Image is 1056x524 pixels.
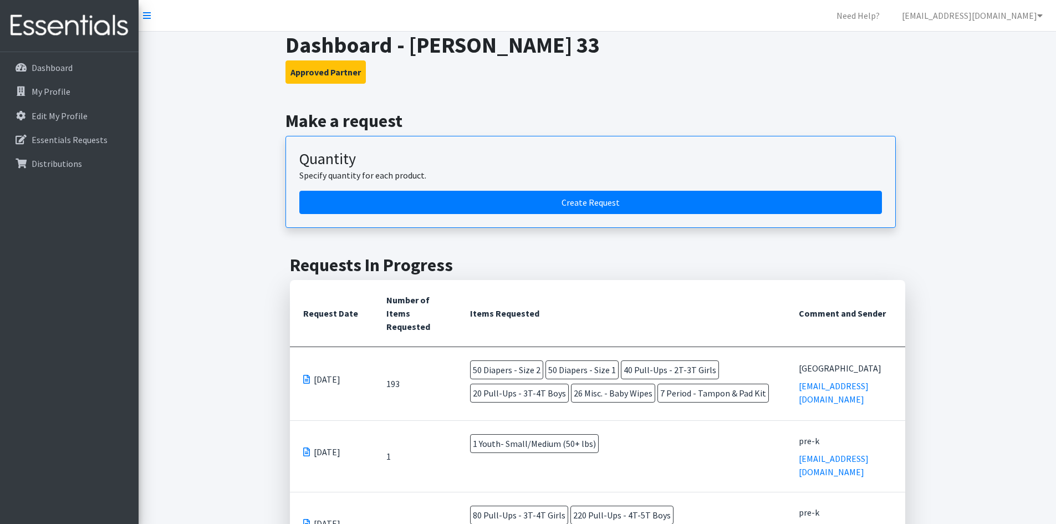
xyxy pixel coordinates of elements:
[290,280,373,347] th: Request Date
[4,105,134,127] a: Edit My Profile
[799,453,869,477] a: [EMAIL_ADDRESS][DOMAIN_NAME]
[285,60,366,84] button: Approved Partner
[4,57,134,79] a: Dashboard
[571,384,655,403] span: 26 Misc. - Baby Wipes
[4,152,134,175] a: Distributions
[657,384,769,403] span: 7 Period - Tampon & Pad Kit
[799,434,891,447] div: pre-k
[470,360,543,379] span: 50 Diapers - Size 2
[373,421,457,492] td: 1
[285,110,909,131] h2: Make a request
[32,134,108,145] p: Essentials Requests
[373,347,457,421] td: 193
[4,129,134,151] a: Essentials Requests
[785,280,905,347] th: Comment and Sender
[314,373,340,386] span: [DATE]
[470,384,569,403] span: 20 Pull-Ups - 3T-4T Boys
[373,280,457,347] th: Number of Items Requested
[32,158,82,169] p: Distributions
[285,32,909,58] h1: Dashboard - [PERSON_NAME] 33
[470,434,599,453] span: 1 Youth- Small/Medium (50+ lbs)
[299,169,882,182] p: Specify quantity for each product.
[893,4,1052,27] a: [EMAIL_ADDRESS][DOMAIN_NAME]
[621,360,719,379] span: 40 Pull-Ups - 2T-3T Girls
[799,362,891,375] div: [GEOGRAPHIC_DATA]
[799,380,869,405] a: [EMAIL_ADDRESS][DOMAIN_NAME]
[4,7,134,44] img: HumanEssentials
[314,445,340,459] span: [DATE]
[32,62,73,73] p: Dashboard
[457,280,785,347] th: Items Requested
[32,86,70,97] p: My Profile
[545,360,619,379] span: 50 Diapers - Size 1
[290,255,905,276] h2: Requests In Progress
[828,4,889,27] a: Need Help?
[299,191,882,214] a: Create a request by quantity
[799,506,891,519] div: pre-k
[4,80,134,103] a: My Profile
[32,110,88,121] p: Edit My Profile
[299,150,882,169] h3: Quantity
